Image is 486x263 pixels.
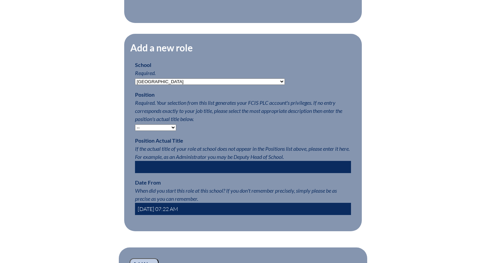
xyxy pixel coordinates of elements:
[135,62,151,68] label: School
[135,179,161,186] label: Date From
[135,137,183,144] label: Position Actual Title
[130,42,193,53] legend: Add a new role
[135,91,155,98] label: Position
[135,145,350,160] span: If the actual title of your role at school does not appear in the Positions list above, please en...
[135,187,337,202] span: When did you start this role at this school? If you don't remember precisely, simply please be as...
[135,99,342,122] span: Required. Your selection from this list generates your FCIS PLC account's privileges. If no entry...
[135,70,156,76] span: Required.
